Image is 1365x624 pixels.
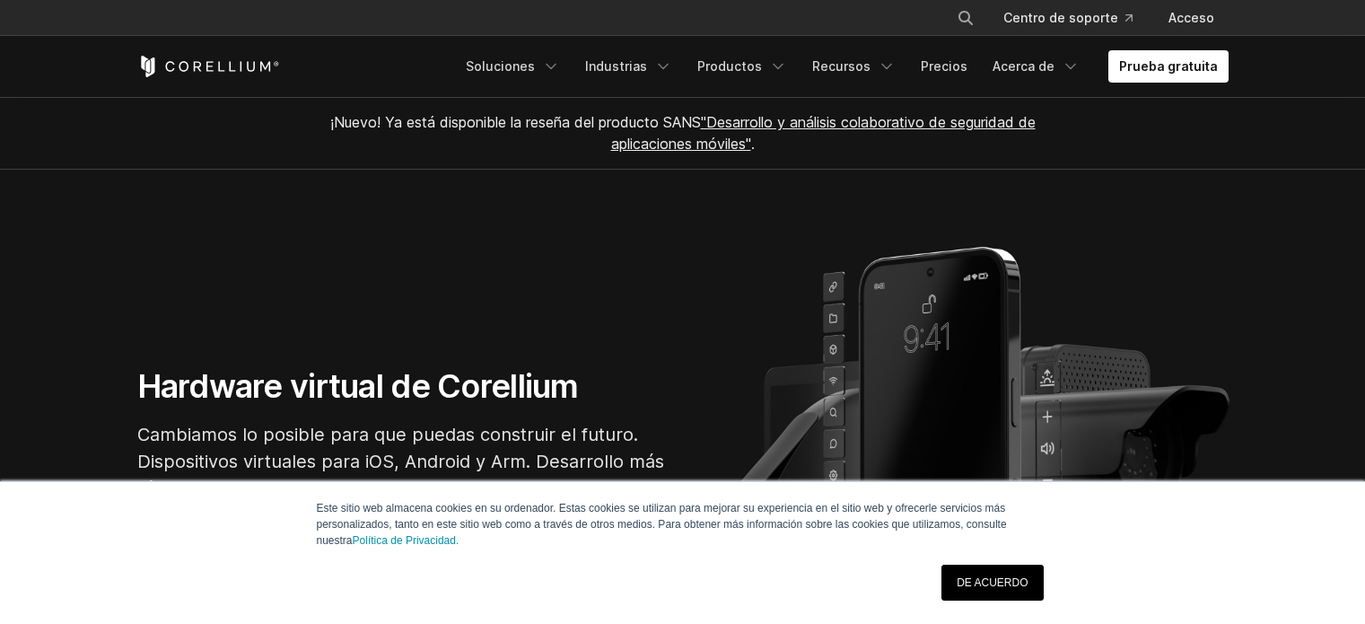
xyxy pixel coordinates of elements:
font: Industrias [585,58,647,74]
font: Precios [921,58,967,74]
a: Política de Privacidad. [353,534,459,547]
font: Acceso [1168,10,1214,25]
div: Menú de navegación [455,50,1229,83]
font: Productos [697,58,762,74]
font: Acerca de [993,58,1054,74]
button: Buscar [949,2,982,34]
font: Hardware virtual de Corellium [137,366,579,406]
font: Cambiamos lo posible para que puedas construir el futuro. Dispositivos virtuales para iOS, Androi... [137,424,664,499]
a: "Desarrollo y análisis colaborativo de seguridad de aplicaciones móviles" [611,113,1036,153]
a: Página de inicio de Corellium [137,56,280,77]
font: . [751,135,755,153]
font: Este sitio web almacena cookies en su ordenador. Estas cookies se utilizan para mejorar su experi... [317,502,1007,547]
font: Soluciones [466,58,535,74]
font: Centro de soporte [1003,10,1118,25]
a: DE ACUERDO [941,565,1043,601]
font: Prueba gratuita [1119,58,1218,74]
font: DE ACUERDO [957,576,1028,589]
font: ¡Nuevo! Ya está disponible la reseña del producto SANS [330,113,701,131]
font: Recursos [812,58,871,74]
div: Menú de navegación [935,2,1229,34]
